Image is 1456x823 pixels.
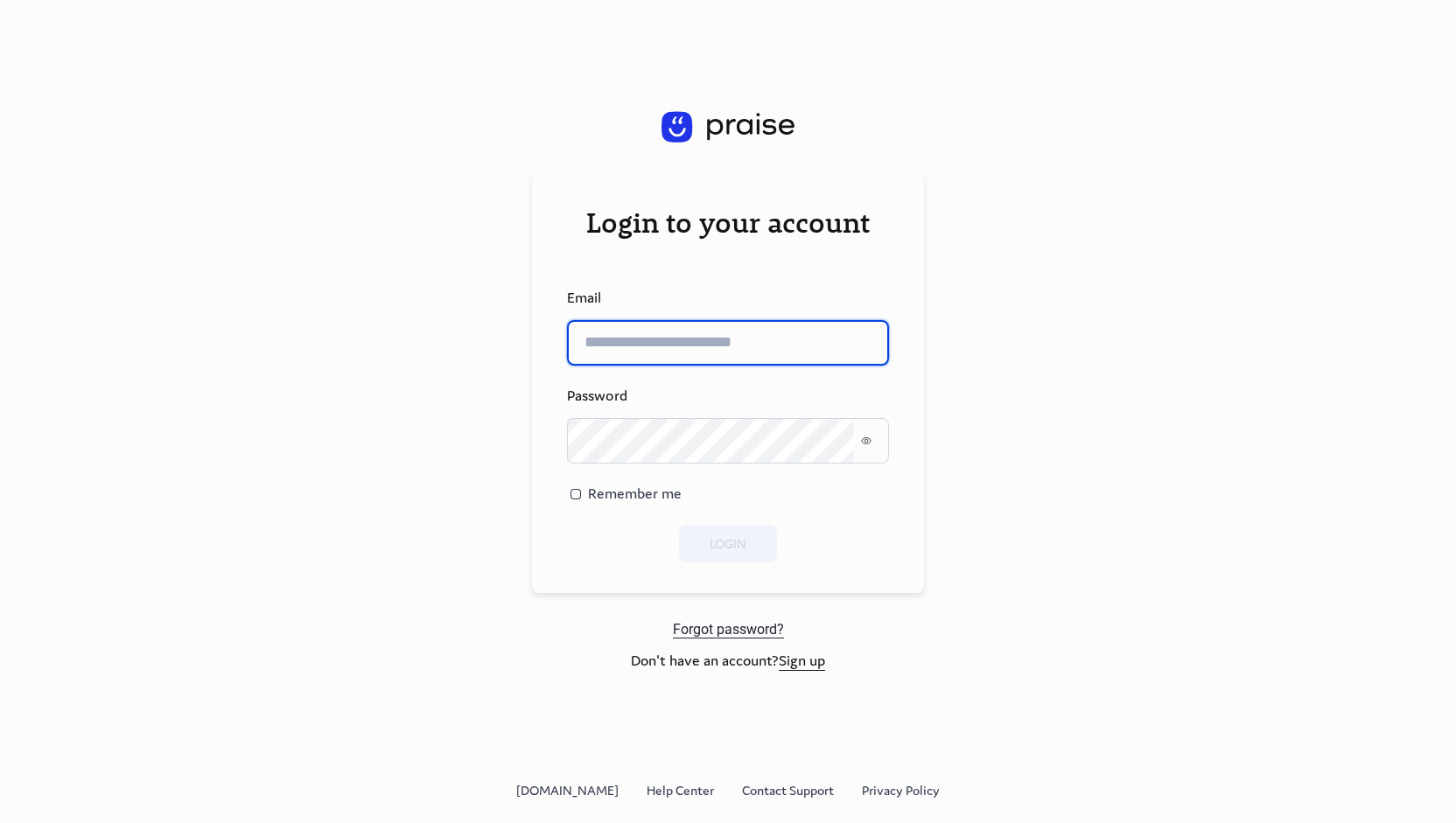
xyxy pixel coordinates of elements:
[588,484,682,503] span: Remember me
[779,651,825,671] a: Sign up
[742,781,834,800] a: Contact Support
[567,387,889,406] div: Password
[647,782,714,799] span: Help Center
[862,782,940,799] span: Privacy Policy
[516,781,619,800] a: [DOMAIN_NAME]
[661,111,794,143] img: logo
[647,781,714,800] a: Help Center
[516,782,619,799] span: [DOMAIN_NAME]
[567,289,889,308] div: Email
[673,621,784,638] a: Forgot password?
[862,781,940,800] a: Privacy Policy
[742,782,834,799] span: Contact Support
[567,205,889,240] div: Login to your account
[631,652,825,671] span: Don't have an account?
